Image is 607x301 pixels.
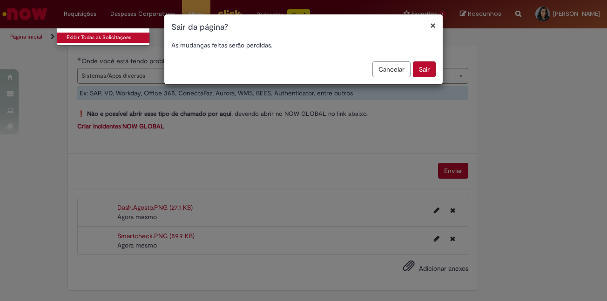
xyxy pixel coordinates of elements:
button: Fechar modal [430,20,436,30]
button: Sair [413,61,436,77]
h1: Sair da página? [171,21,436,33]
a: Exibir Todas as Solicitações [57,33,160,43]
button: Cancelar [372,61,411,77]
p: As mudanças feitas serão perdidas. [171,40,436,50]
ul: Requisições [57,28,150,46]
